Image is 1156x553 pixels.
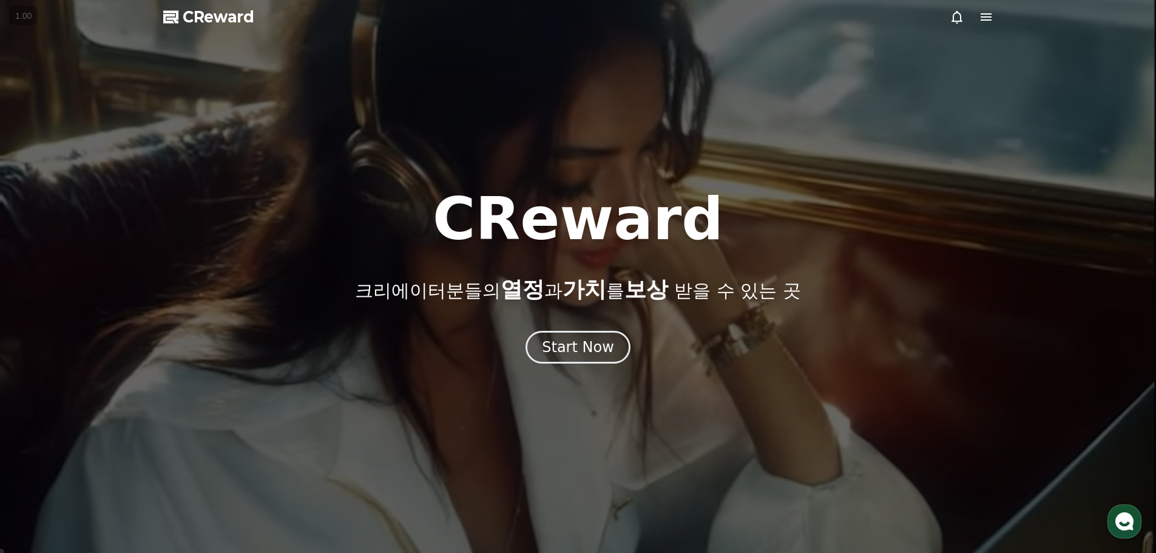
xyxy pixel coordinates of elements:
[111,404,126,413] span: 대화
[526,331,630,364] button: Start Now
[183,7,254,27] span: CReward
[542,338,614,357] div: Start Now
[188,403,202,413] span: 설정
[80,385,157,415] a: 대화
[157,385,233,415] a: 설정
[4,385,80,415] a: 홈
[526,343,630,355] a: Start Now
[433,190,723,248] h1: CReward
[624,277,668,302] span: 보상
[38,403,46,413] span: 홈
[163,7,254,27] a: CReward
[501,277,544,302] span: 열정
[563,277,606,302] span: 가치
[355,277,800,302] p: 크리에이터분들의 과 를 받을 수 있는 곳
